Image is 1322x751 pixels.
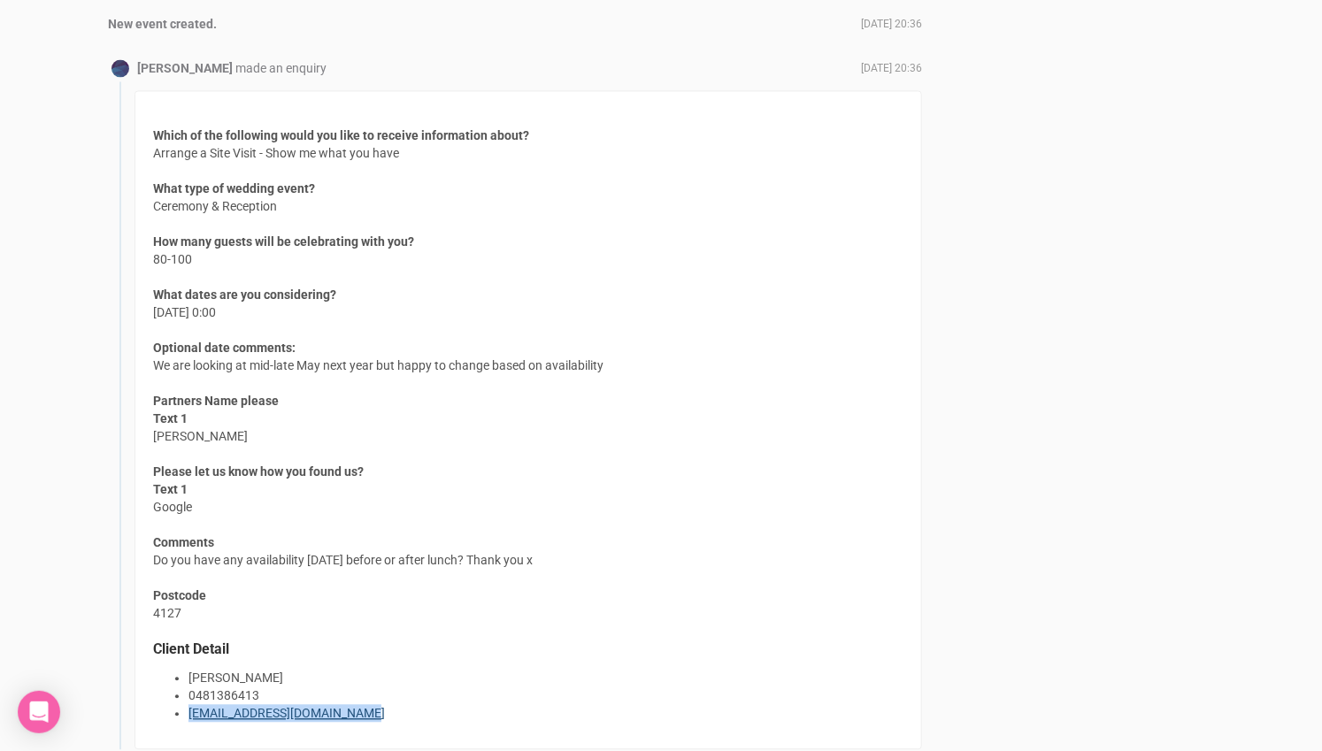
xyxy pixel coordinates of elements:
[861,62,922,77] span: [DATE] 20:36
[153,483,188,497] strong: Text 1
[153,589,206,603] strong: Postcode
[111,60,129,78] img: Profile Image
[153,465,364,479] strong: Please let us know how you found us?
[153,341,296,356] strong: Optional date comments:
[235,62,327,76] span: made an enquiry
[188,670,903,687] li: [PERSON_NAME]
[188,687,903,705] li: 0481386413
[153,412,188,426] strong: Text 1
[153,536,214,550] strong: Comments
[153,481,192,517] span: Google
[153,127,529,163] span: Arrange a Site Visit - Show me what you have
[135,91,922,750] div: [DATE] 0:00 We are looking at mid-late May next year but happy to change based on availability Do...
[108,18,217,32] strong: New event created.
[861,18,922,33] span: [DATE] 20:36
[153,180,315,216] span: Ceremony & Reception
[153,288,336,303] strong: What dates are you considering?
[153,235,414,249] strong: How many guests will be celebrating with you?
[153,640,903,661] legend: Client Detail
[188,707,385,721] a: [EMAIL_ADDRESS][DOMAIN_NAME]
[153,129,529,143] strong: Which of the following would you like to receive information about?
[153,410,248,446] span: [PERSON_NAME]
[153,395,279,409] strong: Partners Name please
[18,691,60,733] div: Open Intercom Messenger
[153,182,315,196] strong: What type of wedding event?
[137,62,233,76] strong: [PERSON_NAME]
[153,234,414,269] span: 80-100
